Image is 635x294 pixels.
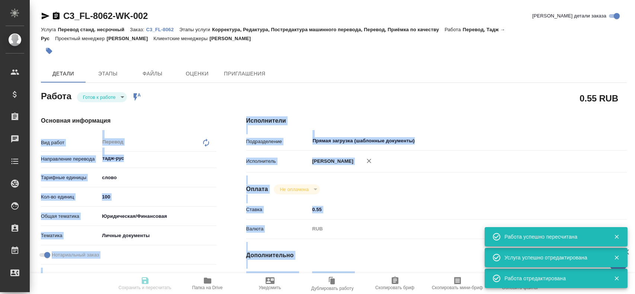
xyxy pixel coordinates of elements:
button: Готов к работе [81,94,118,100]
p: Работа [445,27,463,32]
button: Закрыть [609,254,624,261]
span: [PERSON_NAME] детали заказа [532,12,606,20]
h2: 0.55 RUB [580,92,618,104]
div: RUB [310,223,595,235]
button: Не оплачена [278,186,311,193]
p: Тарифные единицы [41,174,99,181]
input: ✎ Введи что-нибудь [99,191,216,202]
button: Уведомить [239,273,301,294]
h2: Работа [41,89,71,102]
p: Проектный менеджер [55,36,106,41]
div: Работа успешно пересчитана [504,233,603,240]
input: ✎ Введи что-нибудь [310,204,595,215]
button: Папка на Drive [176,273,239,294]
button: Скопировать ссылку [52,12,61,20]
span: Нотариальный заказ [52,251,99,259]
span: Папка на Drive [192,285,223,290]
p: C3_FL-8062 [146,27,179,32]
span: Скопировать бриф [375,285,414,290]
div: Работа отредактирована [504,275,603,282]
span: Этапы [90,69,126,78]
p: Общая тематика [41,213,99,220]
p: Клиентские менеджеры [154,36,210,41]
span: Скопировать мини-бриф [432,285,483,290]
a: C3_FL-8062 [146,26,179,32]
div: Готов к работе [274,184,320,194]
button: Open [212,158,214,159]
input: Пустое поле [310,269,595,280]
span: Файлы [135,69,170,78]
button: Дублировать работу [301,273,364,294]
span: Сохранить и пересчитать [119,285,171,290]
p: Услуга [41,27,58,32]
p: Исполнитель [246,158,310,165]
h4: Основная информация [41,116,217,125]
p: Перевод станд. несрочный [58,27,130,32]
button: Open [591,140,593,142]
button: Удалить исполнителя [361,153,377,169]
p: Тематика [41,232,99,239]
p: Валюта [246,225,310,233]
button: Закрыть [609,275,624,282]
span: Детали [45,69,81,78]
p: Подразделение [246,138,310,145]
span: Приглашения [224,69,266,78]
span: Дублировать работу [311,286,354,291]
p: Корректура, Редактура, Постредактура машинного перевода, Перевод, Приёмка по качеству [212,27,445,32]
span: Уведомить [259,285,281,290]
div: Юридическая/Финансовая [99,210,216,223]
p: [PERSON_NAME] [107,36,154,41]
button: Скопировать мини-бриф [426,273,489,294]
p: [PERSON_NAME] [310,158,353,165]
p: Вид работ [41,139,99,146]
p: Направление перевода [41,155,99,163]
div: Услуга успешно отредактирована [504,254,603,261]
p: Последнее изменение [246,271,310,279]
div: слово [99,171,216,184]
p: Ставка [246,206,310,213]
button: Скопировать ссылку для ЯМессенджера [41,12,50,20]
h4: Дополнительно [246,251,627,260]
p: Заказ: [130,27,146,32]
p: Этапы услуги [179,27,212,32]
h4: Исполнители [246,116,627,125]
a: C3_FL-8062-WK-002 [63,11,148,21]
div: Личные документы [99,229,216,242]
p: Кол-во единиц [41,193,99,201]
span: Оценки [179,69,215,78]
div: Готов к работе [77,92,127,102]
button: Скопировать бриф [364,273,426,294]
button: Закрыть [609,233,624,240]
button: Добавить тэг [41,43,57,59]
h4: Оплата [246,185,268,194]
p: [PERSON_NAME] [209,36,256,41]
button: Сохранить и пересчитать [114,273,176,294]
